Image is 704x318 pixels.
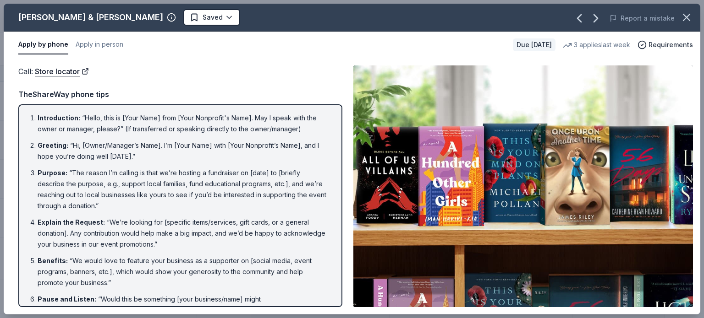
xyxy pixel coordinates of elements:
[38,169,67,177] span: Purpose :
[38,114,80,122] span: Introduction :
[563,39,630,50] div: 3 applies last week
[38,141,68,149] span: Greeting :
[38,257,68,264] span: Benefits :
[513,38,555,51] div: Due [DATE]
[38,294,329,316] li: “Would this be something [your business/name] might consider supporting?”
[18,88,342,100] div: TheShareWay phone tips
[18,10,163,25] div: [PERSON_NAME] & [PERSON_NAME]
[38,167,329,211] li: “The reason I’m calling is that we’re hosting a fundraiser on [date] to [briefly describe the pur...
[38,217,329,250] li: “We’re looking for [specific items/services, gift cards, or a general donation]. Any contribution...
[610,13,675,24] button: Report a mistake
[38,255,329,288] li: “We would love to feature your business as a supporter on [social media, event programs, banners,...
[38,295,96,303] span: Pause and Listen :
[183,9,240,26] button: Saved
[649,39,693,50] span: Requirements
[38,218,105,226] span: Explain the Request :
[76,35,123,54] button: Apply in person
[38,113,329,135] li: “Hello, this is [Your Name] from [Your Nonprofit's Name]. May I speak with the owner or manager, ...
[38,140,329,162] li: “Hi, [Owner/Manager’s Name]. I’m [Your Name] with [Your Nonprofit’s Name], and I hope you’re doin...
[638,39,693,50] button: Requirements
[203,12,223,23] span: Saved
[18,65,342,77] div: Call :
[353,65,693,307] img: Image for Barnes & Noble
[18,35,68,54] button: Apply by phone
[35,65,89,77] a: Store locator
